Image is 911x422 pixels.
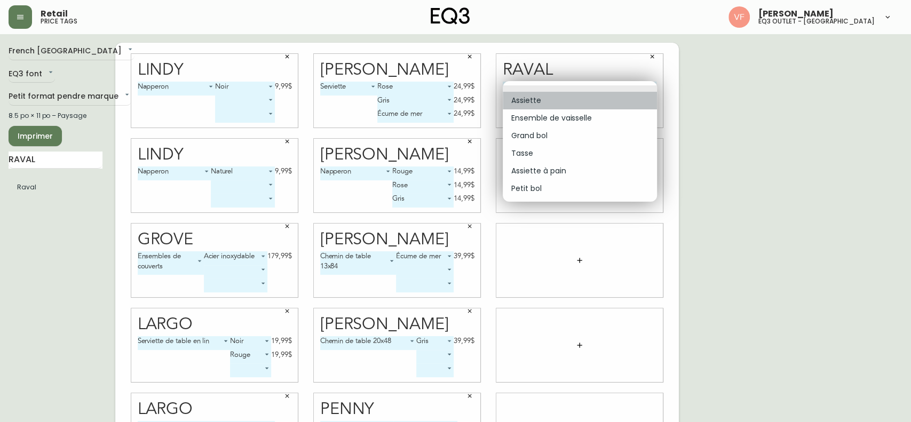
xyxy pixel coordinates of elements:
div: 15,99$ [156,39,177,49]
div: Grand bol [22,39,98,53]
li: Tasse [503,145,657,162]
div: Noir [98,39,156,53]
li: Petit bol [503,180,657,197]
li: Assiette à pain [503,162,657,180]
div: Garrido [22,19,177,36]
li: Ensemble de vaisselle [503,109,657,127]
li: Grand bol [503,127,657,145]
li: Assiette [503,92,657,109]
